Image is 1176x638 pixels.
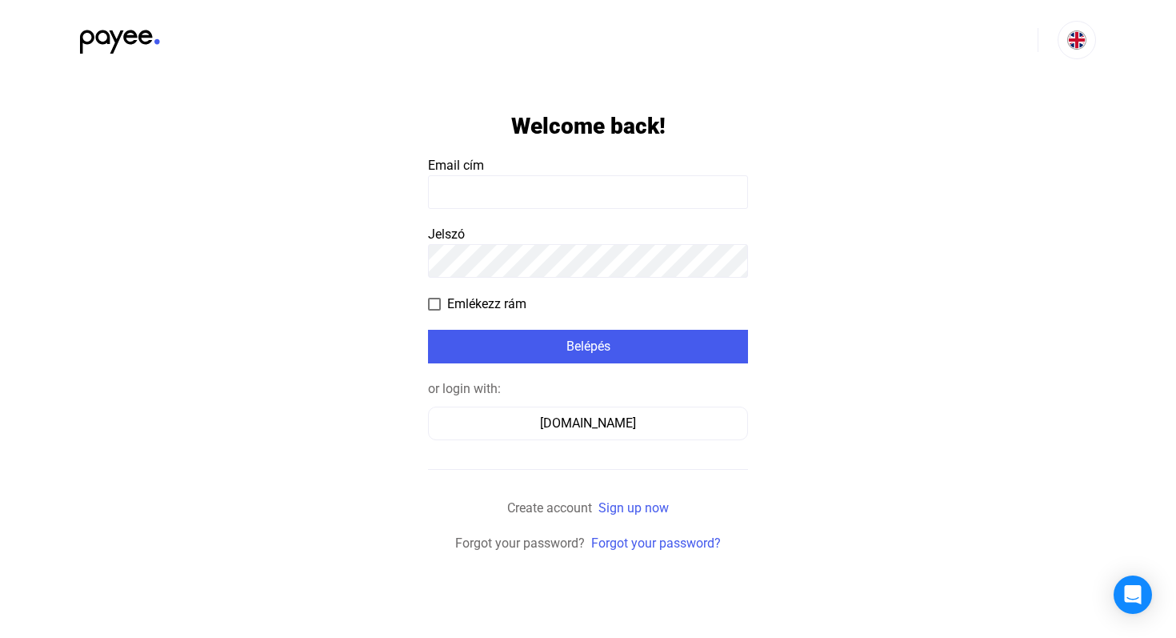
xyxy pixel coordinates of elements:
[455,536,585,551] span: Forgot your password?
[428,415,748,431] a: [DOMAIN_NAME]
[591,536,721,551] a: Forgot your password?
[1058,21,1096,59] button: EN
[434,414,742,433] div: [DOMAIN_NAME]
[428,407,748,440] button: [DOMAIN_NAME]
[428,330,748,363] button: Belépés
[507,500,592,516] span: Create account
[598,500,669,516] a: Sign up now
[428,379,748,399] div: or login with:
[428,158,484,173] span: Email cím
[1114,576,1152,614] div: Open Intercom Messenger
[80,21,160,54] img: black-payee-blue-dot.svg
[1067,30,1086,50] img: EN
[428,227,465,242] span: Jelszó
[511,112,666,140] h1: Welcome back!
[447,295,526,314] span: Emlékezz rám
[433,337,743,356] div: Belépés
